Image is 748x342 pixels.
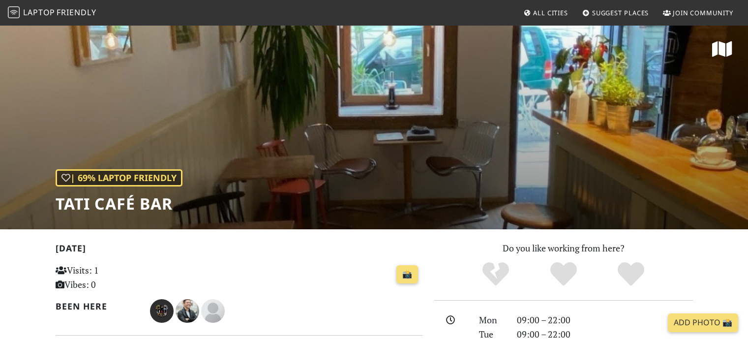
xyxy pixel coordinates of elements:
[150,304,176,316] span: Lara
[56,263,170,292] p: Visits: 1 Vibes: 0
[176,304,201,316] span: Antonio Ortiz
[511,327,699,342] div: 09:00 – 22:00
[396,265,418,284] a: 📸
[597,261,665,288] div: Definitely!
[533,8,568,17] span: All Cities
[434,241,693,255] p: Do you like working from here?
[150,299,174,323] img: 3323-lara.jpg
[23,7,55,18] span: Laptop
[462,261,530,288] div: No
[176,299,199,323] img: 2572-antonio.jpg
[201,304,225,316] span: David Veselý
[8,6,20,18] img: LaptopFriendly
[57,7,96,18] span: Friendly
[56,194,182,213] h1: TATI Café Bar
[592,8,649,17] span: Suggest Places
[56,301,139,311] h2: Been here
[668,313,738,332] a: Add Photo 📸
[578,4,653,22] a: Suggest Places
[473,327,510,342] div: Tue
[8,4,96,22] a: LaptopFriendly LaptopFriendly
[201,299,225,323] img: blank-535327c66bd565773addf3077783bbfce4b00ec00e9fd257753287c682c7fa38.png
[56,169,182,187] div: | 69% Laptop Friendly
[473,313,510,327] div: Mon
[673,8,733,17] span: Join Community
[530,261,598,288] div: Yes
[519,4,572,22] a: All Cities
[659,4,737,22] a: Join Community
[56,243,422,257] h2: [DATE]
[511,313,699,327] div: 09:00 – 22:00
